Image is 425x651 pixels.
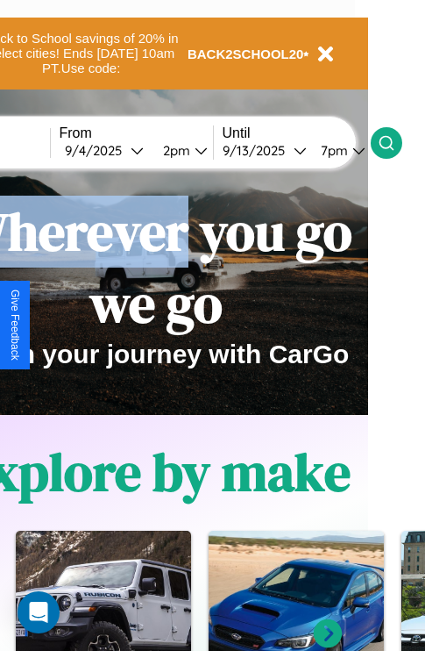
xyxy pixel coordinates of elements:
div: 9 / 13 / 2025 [223,142,294,159]
label: Until [223,125,371,141]
div: 7pm [312,142,352,159]
div: Open Intercom Messenger [18,591,60,633]
div: 2pm [154,142,195,159]
div: 9 / 4 / 2025 [65,142,131,159]
label: From [60,125,213,141]
button: 9/4/2025 [60,141,149,160]
button: 2pm [149,141,213,160]
div: Give Feedback [9,290,21,361]
button: 7pm [307,141,371,160]
b: BACK2SCHOOL20 [188,46,304,61]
